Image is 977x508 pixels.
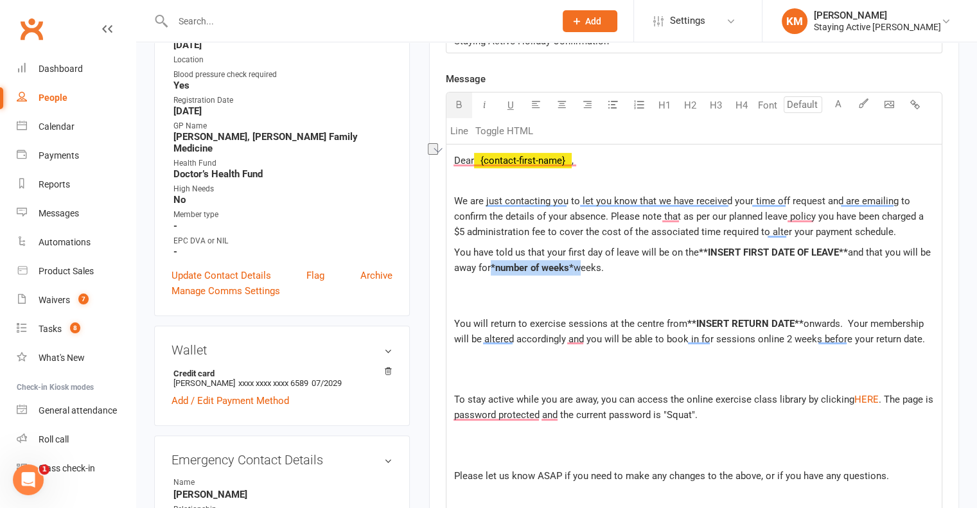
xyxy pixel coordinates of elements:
span: 07/2029 [312,378,342,388]
span: , [572,155,574,166]
li: [PERSON_NAME] [172,367,392,390]
span: Please let us know ASAP if you need to make any changes to the above, or if you have any questions. [454,470,889,482]
span: Dear [454,155,474,166]
a: Messages [17,199,136,228]
button: U [498,92,524,118]
a: Tasks 8 [17,315,136,344]
div: Calendar [39,121,75,132]
button: Add [563,10,617,32]
div: General attendance [39,405,117,416]
a: Update Contact Details [172,268,271,283]
a: Clubworx [15,13,48,45]
div: Blood pressure check required [173,69,392,81]
strong: - [173,220,392,232]
a: Class kiosk mode [17,454,136,483]
span: We are just contacting you to let you know that we have received your time off request and are em... [454,195,926,238]
strong: Doctor’s Health Fund [173,168,392,180]
div: Name [173,477,279,489]
h3: Emergency Contact Details [172,453,392,467]
a: Flag [306,268,324,283]
a: General attendance kiosk mode [17,396,136,425]
input: Default [784,96,822,113]
button: H4 [729,92,755,118]
div: [PERSON_NAME] [814,10,941,21]
div: Roll call [39,434,69,444]
div: Member type [173,209,392,221]
button: H3 [703,92,729,118]
a: Waivers 7 [17,286,136,315]
a: Archive [360,268,392,283]
div: KM [782,8,807,34]
span: HERE [854,394,879,405]
input: Search... [169,12,546,30]
span: You will return to exercise sessions at the centre from [454,318,687,329]
div: GP Name [173,120,392,132]
span: 7 [78,293,89,304]
span: onwards. Your membership will be altered accordingly and you will be able to book in for sessions... [454,318,926,345]
strong: - [173,246,392,258]
a: Roll call [17,425,136,454]
div: Location [173,54,392,66]
span: 1 [39,464,49,475]
button: H2 [678,92,703,118]
div: Tasks [39,324,62,334]
strong: [DATE] [173,105,392,117]
span: **INSERT RETURN DATE** [687,318,804,329]
div: Staying Active [PERSON_NAME] [814,21,941,33]
div: Automations [39,237,91,247]
div: Class check-in [39,463,95,473]
div: Health Fund [173,157,392,170]
label: Message [446,71,486,87]
a: Automations [17,228,136,257]
strong: [PERSON_NAME] [173,489,392,500]
span: Staying Active Holiday Confirmation [454,35,609,47]
span: U [507,100,514,111]
div: Product Sales [39,266,94,276]
a: Reports [17,170,136,199]
a: Manage Comms Settings [172,283,280,299]
span: To stay active while you are away, you can access the online exercise class library by clicking [454,394,854,405]
span: and that you will be away for [454,247,933,274]
span: weeks. [574,262,604,274]
a: Payments [17,141,136,170]
span: *number of weeks* [491,262,574,274]
span: You have told us that your first day of leave will be on the [454,247,699,258]
div: High Needs [173,183,392,195]
span: 8 [70,322,80,333]
span: **INSERT FIRST DATE OF LEAVE** [699,247,848,258]
strong: [DATE] [173,39,392,51]
strong: No [173,194,392,206]
span: Add [585,16,601,26]
strong: [PERSON_NAME], [PERSON_NAME] Family Medicine [173,131,392,154]
div: EPC DVA or NIL [173,235,392,247]
strong: Credit card [173,369,386,378]
a: Dashboard [17,55,136,83]
a: Product Sales [17,257,136,286]
a: Calendar [17,112,136,141]
div: What's New [39,353,85,363]
button: Line [446,118,472,144]
span: Settings [670,6,705,35]
div: People [39,92,67,103]
iframe: Intercom live chat [13,464,44,495]
div: Messages [39,208,79,218]
button: A [825,92,851,118]
span: xxxx xxxx xxxx 6589 [238,378,308,388]
div: Reports [39,179,70,189]
button: H1 [652,92,678,118]
button: Font [755,92,780,118]
div: Dashboard [39,64,83,74]
a: People [17,83,136,112]
div: Payments [39,150,79,161]
a: Add / Edit Payment Method [172,393,289,408]
a: What's New [17,344,136,372]
h3: Wallet [172,343,392,357]
button: Toggle HTML [472,118,536,144]
strong: Yes [173,80,392,91]
div: Registration Date [173,94,392,107]
div: Waivers [39,295,70,305]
